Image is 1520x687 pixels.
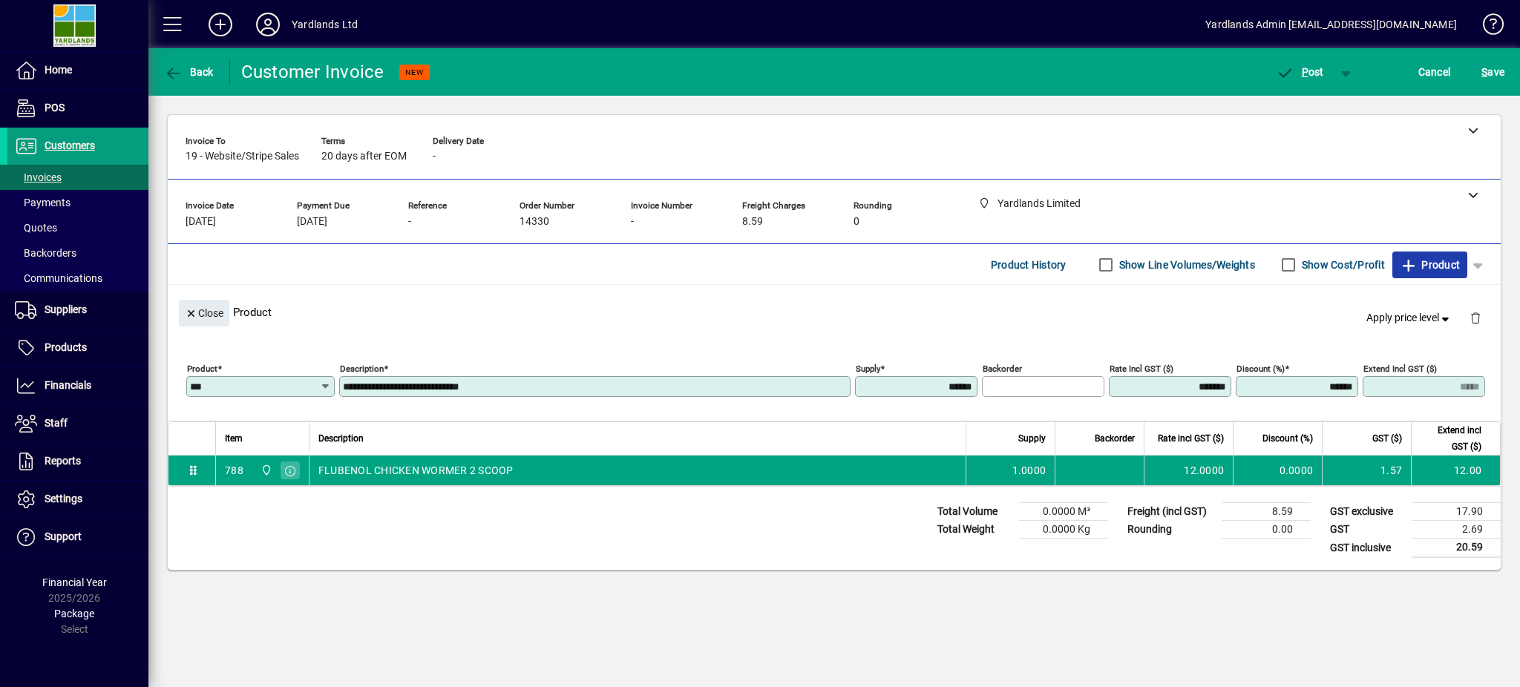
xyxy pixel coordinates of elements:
button: Save [1478,59,1508,85]
span: Customers [45,139,95,151]
span: Financials [45,379,91,391]
td: Total Volume [930,503,1019,521]
span: NEW [405,68,424,77]
span: [DATE] [297,216,327,228]
span: 14330 [520,216,549,228]
span: Suppliers [45,303,87,315]
mat-label: Rate incl GST ($) [1110,364,1173,374]
app-page-header-button: Back [148,59,230,85]
span: Financial Year [42,576,107,588]
span: [DATE] [186,216,216,228]
app-page-header-button: Delete [1458,311,1493,324]
span: 0 [854,216,859,228]
a: POS [7,90,148,127]
td: GST [1323,521,1412,539]
td: 20.59 [1412,539,1501,557]
span: Backorders [15,247,76,259]
span: Rate incl GST ($) [1158,430,1224,447]
a: Suppliers [7,292,148,329]
span: Back [164,66,214,78]
label: Show Line Volumes/Weights [1116,257,1255,272]
a: Products [7,329,148,366]
span: Product History [991,253,1067,277]
span: - [631,216,634,228]
a: Quotes [7,215,148,240]
div: Yardlands Ltd [292,13,358,36]
span: Product [1400,253,1460,277]
div: 788 [225,463,243,478]
td: Total Weight [930,521,1019,539]
mat-label: Backorder [983,364,1022,374]
span: Backorder [1095,430,1135,447]
span: Settings [45,493,82,504]
span: Item [225,430,243,447]
a: Staff [7,405,148,442]
td: GST exclusive [1323,503,1412,521]
span: POS [45,102,65,114]
span: GST ($) [1372,430,1402,447]
span: Cancel [1418,60,1451,84]
div: Yardlands Admin [EMAIL_ADDRESS][DOMAIN_NAME] [1205,13,1457,36]
span: Invoices [15,171,62,183]
span: Home [45,64,72,76]
span: Apply price level [1366,310,1452,326]
span: S [1481,66,1487,78]
span: - [408,216,411,228]
a: Reports [7,443,148,480]
span: Support [45,530,82,542]
app-page-header-button: Close [175,306,233,319]
button: Close [179,300,229,326]
span: 20 days after EOM [321,151,407,162]
td: 0.0000 Kg [1019,521,1108,539]
button: Product [1392,252,1467,278]
mat-label: Supply [856,364,880,374]
mat-label: Description [340,364,384,374]
span: Reports [45,455,81,467]
div: 12.0000 [1153,463,1224,478]
td: 0.00 [1222,521,1311,539]
a: Communications [7,266,148,291]
button: Add [197,11,244,38]
button: Delete [1458,300,1493,335]
td: 1.57 [1322,456,1411,485]
span: Extend incl GST ($) [1421,422,1481,455]
td: 0.0000 [1233,456,1322,485]
td: Rounding [1120,521,1222,539]
mat-label: Discount (%) [1236,364,1285,374]
span: Package [54,608,94,619]
td: GST inclusive [1323,539,1412,557]
button: Profile [244,11,292,38]
div: Product [168,285,1501,339]
span: 19 - Website/Stripe Sales [186,151,299,162]
span: Supply [1018,430,1046,447]
span: ost [1276,66,1324,78]
button: Product History [985,252,1072,278]
span: Payments [15,197,71,208]
td: 8.59 [1222,503,1311,521]
span: Close [185,301,223,326]
a: Settings [7,481,148,518]
a: Knowledge Base [1472,3,1501,51]
span: P [1302,66,1308,78]
td: 17.90 [1412,503,1501,521]
a: Financials [7,367,148,404]
span: ave [1481,60,1504,84]
mat-label: Product [187,364,217,374]
td: 12.00 [1411,456,1500,485]
span: Discount (%) [1262,430,1313,447]
button: Post [1268,59,1331,85]
span: - [433,151,436,162]
span: Quotes [15,222,57,234]
a: Invoices [7,165,148,190]
button: Back [160,59,217,85]
mat-label: Extend incl GST ($) [1363,364,1437,374]
span: Description [318,430,364,447]
td: 2.69 [1412,521,1501,539]
span: 8.59 [742,216,763,228]
span: 1.0000 [1012,463,1046,478]
label: Show Cost/Profit [1299,257,1385,272]
span: Communications [15,272,102,284]
a: Backorders [7,240,148,266]
a: Support [7,519,148,556]
td: 0.0000 M³ [1019,503,1108,521]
